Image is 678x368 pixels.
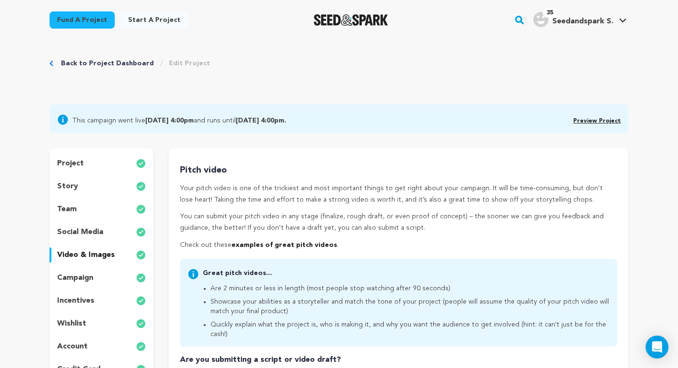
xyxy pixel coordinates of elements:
button: account [50,339,153,354]
div: Open Intercom Messenger [646,336,668,358]
div: Breadcrumb [50,59,210,68]
p: story [57,181,78,192]
p: You can submit your pitch video in any stage (finalize, rough draft, or even proof of concept) – ... [180,211,617,234]
a: Back to Project Dashboard [61,59,154,68]
p: project [57,158,84,169]
button: story [50,179,153,194]
li: Are 2 minutes or less in length (most people stop watching after 90 seconds) [210,284,609,293]
button: project [50,156,153,171]
b: [DATE] 4:00pm. [236,117,286,124]
li: Quickly explain what the project is, who is making it, and why you want the audience to get invol... [210,320,609,339]
button: wishlist [50,316,153,331]
img: check-circle-full.svg [136,341,146,352]
li: Showcase your abilities as a storyteller and match the tone of your project (people will assume t... [210,297,609,316]
button: team [50,202,153,217]
p: Check out these . [180,240,617,251]
button: social media [50,225,153,240]
p: wishlist [57,318,86,329]
span: Seedandspark S.'s Profile [531,10,628,30]
p: Are you submitting a script or video draft? [180,354,617,366]
img: check-circle-full.svg [136,158,146,169]
p: team [57,204,77,215]
span: 35 [543,8,557,18]
img: check-circle-full.svg [136,249,146,261]
a: Edit Project [169,59,210,68]
p: Great pitch videos... [203,268,609,278]
a: Start a project [120,11,188,29]
p: incentives [57,295,94,307]
div: Seedandspark S.'s Profile [533,12,613,27]
a: Preview Project [573,118,621,124]
img: check-circle-full.svg [136,318,146,329]
p: campaign [57,272,93,284]
button: incentives [50,293,153,308]
span: This campaign went live and runs until [72,114,286,125]
button: video & images [50,247,153,263]
p: video & images [57,249,115,261]
img: check-circle-full.svg [136,272,146,284]
button: campaign [50,270,153,286]
a: Fund a project [50,11,115,29]
b: [DATE] 4:00pm [145,117,194,124]
span: Seedandspark S. [552,18,613,25]
p: Your pitch video is one of the trickiest and most important things to get right about your campai... [180,183,617,206]
a: Seed&Spark Homepage [314,14,389,26]
a: Seedandspark S.'s Profile [531,10,628,27]
p: account [57,341,88,352]
p: social media [57,226,103,238]
img: check-circle-full.svg [136,226,146,238]
img: check-circle-full.svg [136,181,146,192]
img: user.png [533,12,548,27]
a: examples of great pitch videos [231,242,337,248]
img: check-circle-full.svg [136,295,146,307]
p: Pitch video [180,164,617,177]
img: check-circle-full.svg [136,204,146,215]
img: Seed&Spark Logo Dark Mode [314,14,389,26]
